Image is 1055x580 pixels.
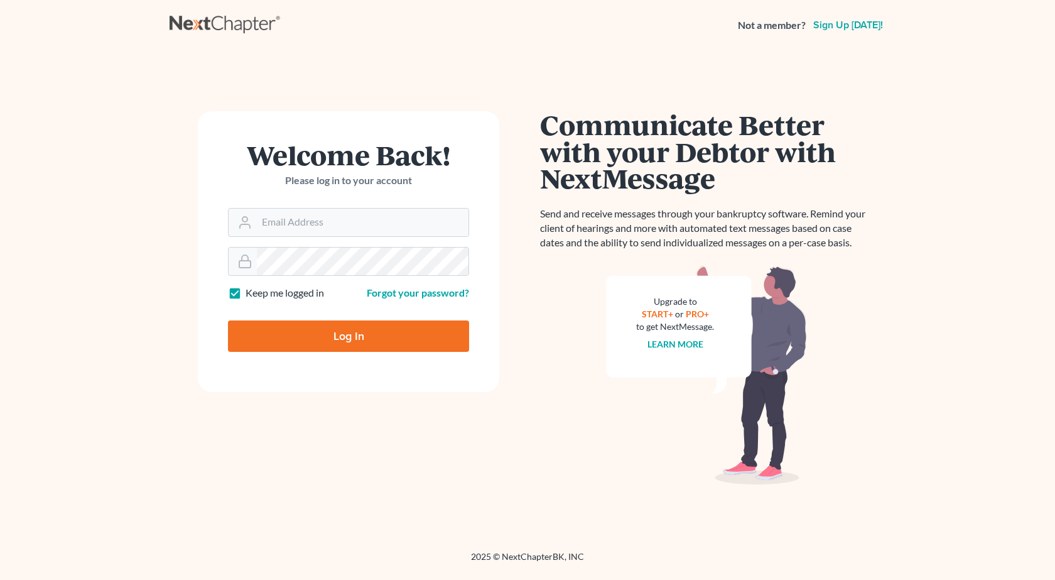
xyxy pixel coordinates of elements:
a: Forgot your password? [367,287,469,298]
input: Log In [228,320,469,352]
a: PRO+ [686,309,709,319]
a: Learn more [647,339,703,349]
div: 2025 © NextChapterBK, INC [170,550,885,573]
div: to get NextMessage. [636,320,714,333]
label: Keep me logged in [246,286,324,300]
h1: Welcome Back! [228,141,469,168]
div: Upgrade to [636,295,714,308]
p: Please log in to your account [228,173,469,188]
a: Sign up [DATE]! [811,20,885,30]
p: Send and receive messages through your bankruptcy software. Remind your client of hearings and mo... [540,207,873,250]
img: nextmessage_bg-59042aed3d76b12b5cd301f8e5b87938c9018125f34e5fa2b7a6b67550977c72.svg [606,265,807,485]
a: START+ [642,309,673,319]
span: or [675,309,684,319]
input: Email Address [257,209,468,236]
strong: Not a member? [738,18,806,33]
h1: Communicate Better with your Debtor with NextMessage [540,111,873,192]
